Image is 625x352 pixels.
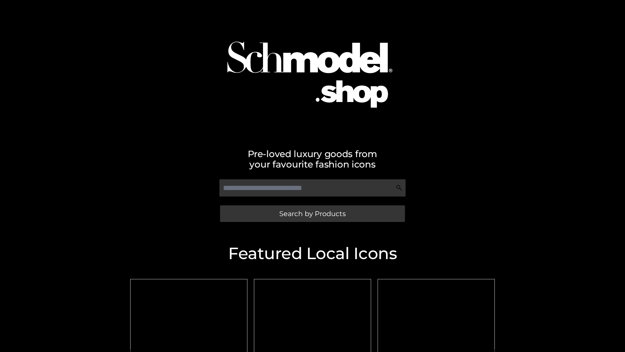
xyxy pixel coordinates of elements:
h2: Pre-loved luxury goods from your favourite fashion icons [127,149,498,169]
a: Search by Products [220,205,405,222]
h2: Featured Local Icons​ [127,245,498,262]
img: Search Icon [396,184,402,191]
span: Search by Products [279,210,346,217]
